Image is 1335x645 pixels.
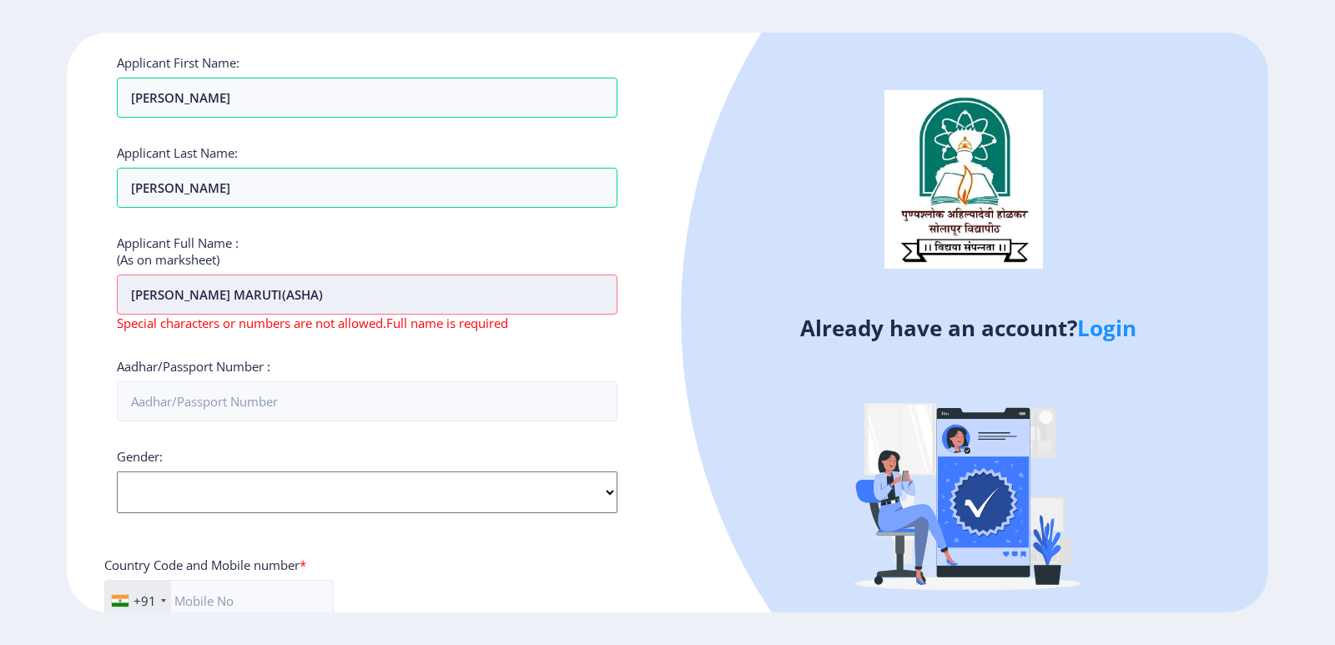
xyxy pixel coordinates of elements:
img: Verified-rafiki.svg [822,340,1114,632]
div: India (भारत): +91 [105,581,171,621]
input: Aadhar/Passport Number [117,381,617,421]
a: Login [1077,313,1136,343]
input: Mobile No [104,580,334,622]
input: Last Name [117,168,617,208]
label: Applicant Last Name: [117,144,238,161]
label: Aadhar/Passport Number : [117,358,270,375]
img: logo [884,90,1043,269]
label: Country Code and Mobile number [104,557,306,573]
div: +91 [133,592,156,609]
span: Full name is required [386,315,508,331]
label: Applicant Full Name : (As on marksheet) [117,234,239,268]
h4: Already have an account? [680,315,1256,341]
label: Gender: [117,448,163,465]
label: Applicant First Name: [117,54,239,71]
input: Full Name [117,275,617,315]
span: Special characters or numbers are not allowed. [117,315,386,331]
input: First Name [117,78,617,118]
